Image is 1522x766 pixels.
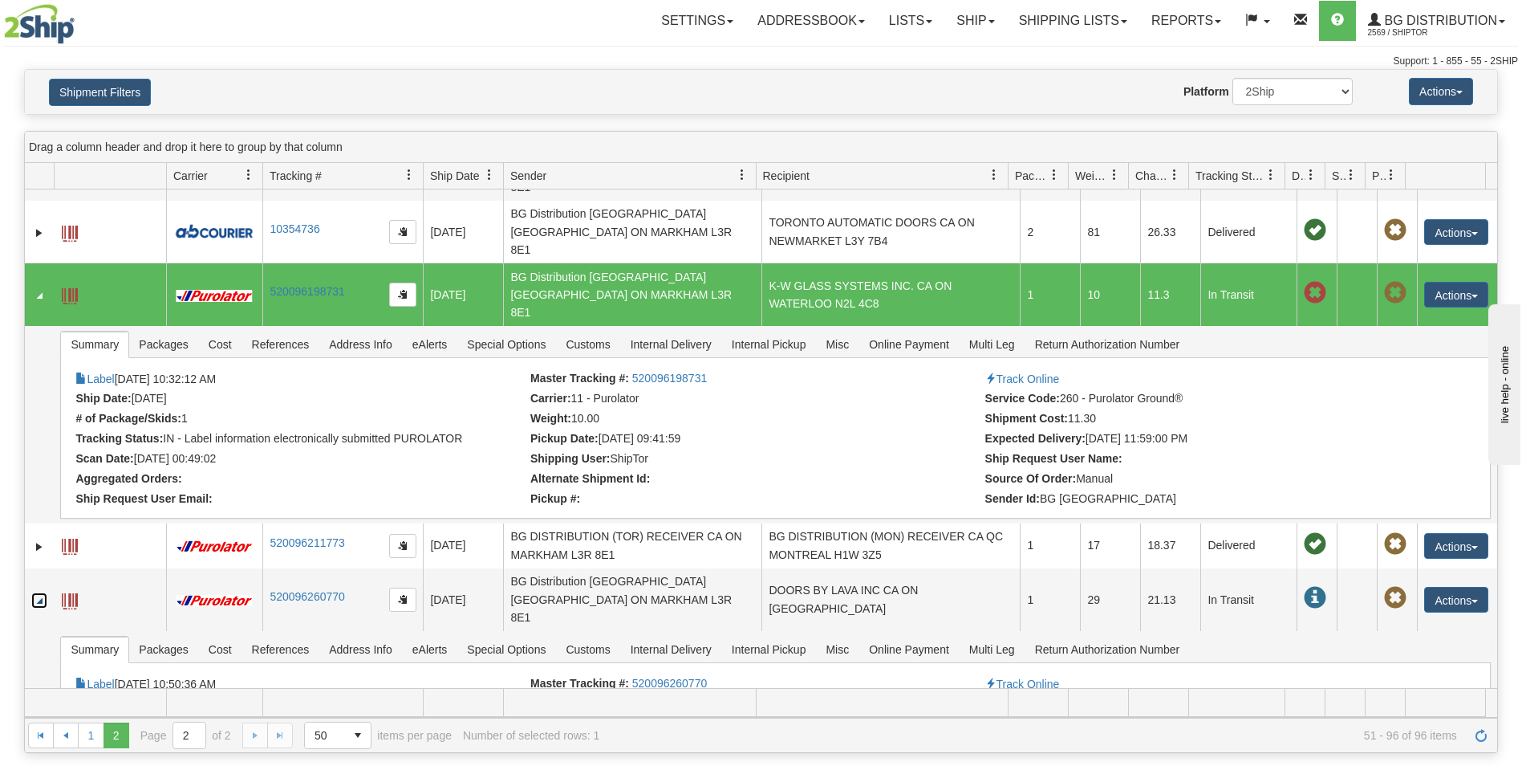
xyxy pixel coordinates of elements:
span: eAlerts [403,637,457,662]
span: Delivery Status [1292,168,1305,184]
span: items per page [304,722,452,749]
img: 11 - Purolator [173,595,255,607]
li: [DATE] 00:49:02 [75,452,526,468]
img: 11 - Purolator [173,540,255,552]
span: Pickup Not Assigned [1384,533,1406,556]
span: Pickup Not Assigned [1384,587,1406,609]
td: 10 [1080,263,1140,326]
a: 520096198731 [632,372,707,385]
a: Refresh [1468,723,1494,748]
a: Addressbook [745,1,877,41]
td: 81 [1080,201,1140,263]
span: References [242,332,319,357]
strong: Sender Id: [985,492,1040,505]
li: [DATE] 11:59:00 PM [985,432,1436,448]
span: Pickup Not Assigned [1384,282,1406,304]
strong: Pickup #: [530,492,580,505]
button: Actions [1409,78,1473,105]
a: Label [75,373,114,385]
a: Label [62,532,78,557]
li: 260 - Purolator Ground® [985,392,1436,408]
strong: Expected Delivery: [985,432,1086,445]
span: Misc [816,637,858,662]
span: select [345,723,371,748]
td: Delivered [1200,201,1297,263]
span: Internal Pickup [722,332,816,357]
span: Tracking # [270,168,322,184]
a: Ship [944,1,1006,41]
button: Copy to clipboard [389,220,416,244]
strong: Service Code: [985,392,1060,405]
strong: # of Package/Skids: [75,412,181,425]
a: Label [62,586,78,612]
span: Ship Date [430,168,479,184]
strong: Ship Request User Name: [985,452,1122,465]
span: Return Authorization Number [1025,332,1190,357]
a: Ship Date filter column settings [476,161,503,189]
a: Label [62,218,78,244]
button: Copy to clipboard [389,534,416,558]
strong: Alternate Shipment Id: [530,472,650,485]
a: Go to the previous page [53,723,79,748]
label: Platform [1183,84,1229,100]
li: ShipTor (21939) [530,452,981,468]
span: Late [1304,282,1326,304]
span: Summary [61,332,128,357]
div: live help - online [12,14,148,26]
a: Go to the first page [28,723,54,748]
a: Collapse [31,593,47,609]
span: Recipient [763,168,810,184]
div: grid grouping header [25,132,1497,163]
a: 520096260770 [270,590,344,603]
span: Packages [1015,168,1049,184]
strong: Weight: [530,412,571,425]
span: Address Info [319,332,402,357]
td: 1 [1020,524,1080,568]
strong: Pickup Date: [530,432,599,445]
a: 1 [78,723,103,748]
a: Carrier filter column settings [235,161,262,189]
button: Actions [1424,282,1488,308]
td: In Transit [1200,568,1297,631]
td: Delivered [1200,524,1297,568]
span: Internal Delivery [621,332,721,357]
li: IN - Label information electronically submitted PUROLATOR [75,432,526,448]
span: Internal Pickup [722,637,816,662]
strong: Shipping User: [530,452,611,465]
span: Shipment Issues [1332,168,1345,184]
button: Copy to clipboard [389,283,416,307]
span: References [242,637,319,662]
span: Weight [1075,168,1109,184]
div: Support: 1 - 855 - 55 - 2SHIP [4,55,1518,68]
a: Track Online [985,373,1060,385]
li: 10.00 [530,412,981,428]
a: Track Online [985,678,1060,691]
a: Delivery Status filter column settings [1297,161,1325,189]
a: Sender filter column settings [729,161,756,189]
span: Online Payment [859,637,959,662]
span: Misc [816,332,858,357]
td: 26.33 [1140,201,1200,263]
span: Packages [129,637,197,662]
span: Carrier [173,168,208,184]
a: Weight filter column settings [1101,161,1128,189]
td: DOORS BY LAVA INC CA ON [GEOGRAPHIC_DATA] [761,568,1020,631]
img: logo2569.jpg [4,4,75,44]
span: Page of 2 [140,722,231,749]
td: BG Distribution [GEOGRAPHIC_DATA] [GEOGRAPHIC_DATA] ON MARKHAM L3R 8E1 [503,201,761,263]
span: Return Authorization Number [1025,637,1190,662]
span: Packages [129,332,197,357]
td: BG Distribution [GEOGRAPHIC_DATA] [GEOGRAPHIC_DATA] ON MARKHAM L3R 8E1 [503,263,761,326]
a: Packages filter column settings [1041,161,1068,189]
strong: Tracking Status: [75,432,163,445]
a: Lists [877,1,944,41]
td: BG DISTRIBUTION (MON) RECEIVER CA QC MONTREAL H1W 3Z5 [761,524,1020,568]
span: Cost [199,332,241,357]
span: 50 [315,727,335,744]
td: 1 [1020,568,1080,631]
span: Online Payment [859,332,959,357]
a: 520096260770 [632,677,707,690]
span: Special Options [457,637,555,662]
td: TORONTO AUTOMATIC DOORS CA ON NEWMARKET L3Y 7B4 [761,201,1020,263]
span: Tracking Status [1195,168,1265,184]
